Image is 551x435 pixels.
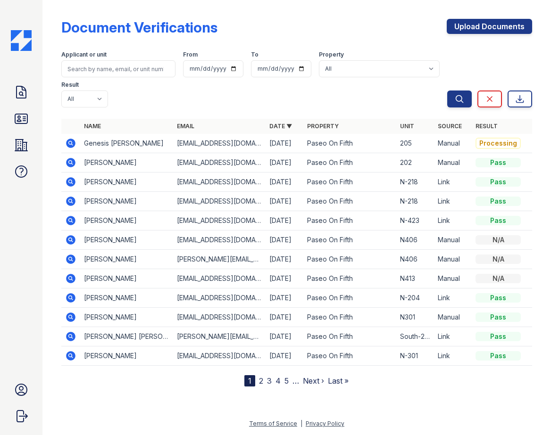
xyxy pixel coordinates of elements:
input: Search by name, email, or unit number [61,60,175,77]
div: Pass [476,177,521,187]
td: Paseo On Fifth [303,192,396,211]
td: Paseo On Fifth [303,308,396,327]
a: Email [177,123,194,130]
td: Paseo On Fifth [303,211,396,230]
td: Manual [434,230,472,250]
td: Link [434,346,472,366]
td: Link [434,172,472,192]
td: Link [434,211,472,230]
td: N-423 [396,211,434,230]
div: Pass [476,197,521,206]
td: Link [434,288,472,308]
td: [EMAIL_ADDRESS][DOMAIN_NAME] [173,308,266,327]
td: N301 [396,308,434,327]
td: [DATE] [266,250,303,269]
td: [PERSON_NAME] [80,269,173,288]
a: Result [476,123,498,130]
label: Property [319,51,344,58]
td: [DATE] [266,269,303,288]
td: 202 [396,153,434,172]
td: [EMAIL_ADDRESS][DOMAIN_NAME] [173,230,266,250]
td: [EMAIL_ADDRESS][DOMAIN_NAME] [173,134,266,153]
td: Genesis [PERSON_NAME] [80,134,173,153]
td: [PERSON_NAME] [80,211,173,230]
a: 3 [267,376,272,386]
td: N-301 [396,346,434,366]
a: Next › [303,376,324,386]
td: Paseo On Fifth [303,250,396,269]
td: N406 [396,250,434,269]
td: Manual [434,134,472,153]
div: Pass [476,332,521,341]
img: CE_Icon_Blue-c292c112584629df590d857e76928e9f676e5b41ef8f769ba2f05ee15b207248.png [11,30,32,51]
div: N/A [476,274,521,283]
td: [PERSON_NAME] [80,250,173,269]
td: [EMAIL_ADDRESS][DOMAIN_NAME] [173,172,266,192]
div: Processing [476,138,521,149]
td: Manual [434,308,472,327]
a: Upload Documents [447,19,532,34]
td: [EMAIL_ADDRESS][DOMAIN_NAME] [173,211,266,230]
td: N-204 [396,288,434,308]
div: 1 [244,375,255,386]
div: | [301,420,302,427]
td: South-208 [396,327,434,346]
a: Last » [328,376,349,386]
td: [PERSON_NAME] [PERSON_NAME] [80,327,173,346]
a: 4 [275,376,281,386]
td: [DATE] [266,192,303,211]
td: [DATE] [266,288,303,308]
td: [EMAIL_ADDRESS][DOMAIN_NAME] [173,288,266,308]
label: To [251,51,259,58]
label: Applicant or unit [61,51,107,58]
span: … [292,375,299,386]
td: [PERSON_NAME] [80,192,173,211]
div: Pass [476,293,521,303]
div: N/A [476,235,521,245]
td: Paseo On Fifth [303,327,396,346]
div: Pass [476,216,521,225]
td: Paseo On Fifth [303,346,396,366]
td: Manual [434,250,472,269]
td: [DATE] [266,230,303,250]
td: [DATE] [266,346,303,366]
td: N-218 [396,192,434,211]
td: [DATE] [266,172,303,192]
td: Paseo On Fifth [303,134,396,153]
div: Pass [476,158,521,167]
a: 2 [259,376,263,386]
td: Manual [434,269,472,288]
a: Name [84,123,101,130]
td: Paseo On Fifth [303,172,396,192]
div: Pass [476,312,521,322]
td: [PERSON_NAME][EMAIL_ADDRESS][DOMAIN_NAME] [173,327,266,346]
td: [DATE] [266,327,303,346]
a: Privacy Policy [306,420,344,427]
div: Document Verifications [61,19,217,36]
td: [EMAIL_ADDRESS][DOMAIN_NAME] [173,346,266,366]
td: Paseo On Fifth [303,153,396,172]
a: Unit [400,123,414,130]
label: From [183,51,198,58]
td: Link [434,192,472,211]
div: N/A [476,254,521,264]
td: [DATE] [266,308,303,327]
td: [PERSON_NAME][EMAIL_ADDRESS][DOMAIN_NAME] [173,250,266,269]
td: [DATE] [266,153,303,172]
td: Paseo On Fifth [303,269,396,288]
label: Result [61,81,79,89]
td: [EMAIL_ADDRESS][DOMAIN_NAME] [173,269,266,288]
td: [PERSON_NAME] [80,346,173,366]
td: Link [434,327,472,346]
td: Paseo On Fifth [303,288,396,308]
td: [EMAIL_ADDRESS][DOMAIN_NAME] [173,192,266,211]
a: Date ▼ [269,123,292,130]
a: Terms of Service [249,420,297,427]
td: Manual [434,153,472,172]
td: 205 [396,134,434,153]
td: [PERSON_NAME] [80,308,173,327]
a: Source [438,123,462,130]
td: N406 [396,230,434,250]
td: [EMAIL_ADDRESS][DOMAIN_NAME] [173,153,266,172]
td: N413 [396,269,434,288]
